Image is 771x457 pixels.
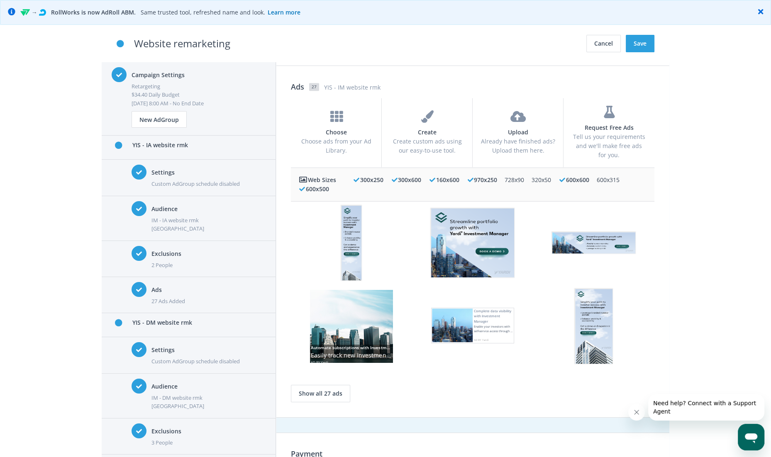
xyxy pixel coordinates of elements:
[738,424,764,450] iframe: Button to launch messaging window, conversation in progress
[532,176,551,184] span: 320x50
[151,285,266,294] h4: Ads
[132,99,266,107] div: [DATE] 8:00 AM - No End Date
[132,90,266,99] div: $34.40 Daily Budget
[291,81,304,92] h3: Ads
[151,180,266,188] div: Custom AdGroup schedule disabled
[151,261,266,269] div: 2 People
[151,427,266,436] h4: Exclusions
[291,98,382,168] button: ChooseChoose ads from your Ad Library.
[132,318,254,327] p: YIS - DM website rmk
[141,8,303,16] span: Same trusted tool, refreshed name and look.
[309,83,319,91] span: 27
[301,137,371,154] span: Choose ads from your Ad Library.
[311,345,392,351] div: Automate subscriptions with Investment Manager
[552,232,635,254] img: Ad preview image
[151,204,266,214] h4: Audience
[151,394,266,402] div: IM - DM website rmk
[474,176,497,184] span: 970x250
[265,8,303,16] a: Learn more
[398,176,421,184] span: 300x600
[597,176,620,184] span: 600x315
[132,111,187,128] button: New AdGroup
[310,290,393,363] img: Ad preview image
[473,338,488,342] div: AD BY Yardi
[291,168,654,402] div: Ad Preview Section
[291,168,654,202] h4: Web Sizes
[151,438,266,447] div: 3 People
[573,133,645,159] span: Tell us your requirements and we'll make free ads for you.
[20,9,30,16] img: RollWorks Logo
[564,98,654,168] button: Request Free AdsTell us your requirements and we'll make free ads for you.
[393,137,462,154] span: Create custom ads using our easy-to-use tool.
[134,36,230,51] h2: Website remarketing
[481,137,555,154] span: Already have finished ads? Upload them here.
[306,185,329,193] span: 600x500
[324,83,654,92] span: YIS - IM website rmk
[436,176,459,184] span: 160x600
[628,404,645,421] iframe: Close message
[432,309,473,343] img: Ad preview image
[291,385,350,402] button: Toggle number of ads displayed
[473,324,513,333] div: Enable your investors with self-service access through a branded portal to key financial metrics,...
[473,98,564,168] button: UploadAlready have finished ads? Upload them here.
[390,128,465,137] h4: Create
[473,309,513,324] div: Complete data visibility with Investment Manager
[342,206,361,280] img: Ad preview image
[132,141,254,150] p: YIS - IA website rmk
[481,128,556,137] h4: Upload
[151,249,266,258] h4: Exclusions
[311,351,392,360] div: Easily track new investment opportunities and streamline the subscription agreement process with ...
[151,297,266,305] div: 27 Ads Added
[151,345,266,355] h4: Settings
[132,70,266,80] h4: Campaign Settings
[505,176,524,184] span: 728x90
[151,224,266,233] div: [GEOGRAPHIC_DATA]
[151,402,266,410] div: [GEOGRAPHIC_DATA]
[571,123,647,132] h4: Request Free Ads
[299,128,374,137] h4: Choose
[151,382,266,391] h4: Audience
[298,175,353,185] span: Web Sizes
[575,289,612,364] img: Ad preview image
[132,82,266,90] div: Retargeting
[586,35,621,52] button: Cancel
[431,208,514,277] img: Ad preview image
[566,176,589,184] span: 600x600
[311,360,392,365] div: AD BY Yardi
[151,357,266,365] div: Custom AdGroup schedule disabled
[360,176,383,184] span: 300x250
[382,98,473,168] button: CreateCreate custom ads using our easy-to-use tool.
[151,168,266,177] h4: Settings
[151,216,266,224] div: IM - IA website rmk
[39,9,46,16] img: AdRoll Logo
[20,8,136,17] span: → RollWorks is now AdRoll ABM.
[626,35,654,52] button: Save
[648,394,764,421] iframe: Message from company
